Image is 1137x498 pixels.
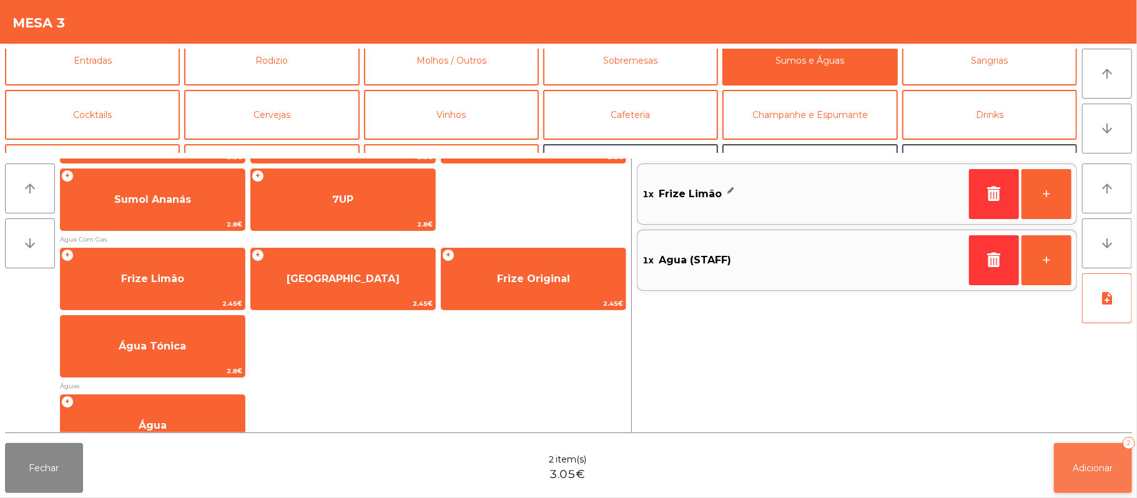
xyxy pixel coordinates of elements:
[61,170,74,182] span: +
[1100,236,1115,251] i: arrow_downward
[184,90,359,140] button: Cervejas
[543,144,718,194] button: ARROZ + BATATAS
[659,251,731,270] span: Agua (STAFF)
[60,233,626,245] span: Agua Com Gas
[1021,235,1071,285] button: +
[1100,66,1115,81] i: arrow_upward
[61,249,74,261] span: +
[252,249,264,261] span: +
[1021,169,1071,219] button: +
[556,453,586,466] span: item(s)
[1082,49,1132,99] button: arrow_upward
[5,443,83,493] button: Fechar
[1082,218,1132,268] button: arrow_downward
[1054,443,1132,493] button: Adicionar2
[61,365,245,377] span: 2.8€
[184,36,359,85] button: Rodizio
[5,90,180,140] button: Cocktails
[332,193,353,205] span: 7UP
[60,380,626,392] span: Águas
[548,453,554,466] span: 2
[5,218,55,268] button: arrow_downward
[364,36,539,85] button: Molhos / Outros
[543,36,718,85] button: Sobremesas
[1082,164,1132,213] button: arrow_upward
[5,164,55,213] button: arrow_upward
[1123,437,1135,449] div: 2
[722,90,897,140] button: Champanhe e Espumante
[1100,121,1115,136] i: arrow_downward
[61,396,74,408] span: +
[61,298,245,310] span: 2.45€
[1082,104,1132,154] button: arrow_downward
[251,218,435,230] span: 2.8€
[252,170,264,182] span: +
[642,185,654,203] span: 1x
[22,181,37,196] i: arrow_upward
[497,273,570,285] span: Frize Original
[1100,181,1115,196] i: arrow_upward
[287,273,400,285] span: [GEOGRAPHIC_DATA]
[119,340,186,352] span: Água Tónica
[139,419,167,431] span: Água
[12,14,66,32] h4: Mesa 3
[722,36,897,85] button: Sumos e Águas
[659,185,722,203] span: Frize Limão
[22,236,37,251] i: arrow_downward
[364,90,539,140] button: Vinhos
[5,36,180,85] button: Entradas
[1073,462,1113,474] span: Adicionar
[364,144,539,194] button: Pregos
[114,193,191,205] span: Sumol Ananás
[121,273,184,285] span: Frize Limão
[251,298,435,310] span: 2.45€
[1082,273,1132,323] button: note_add
[722,144,897,194] button: ARROZ + FEIJÃO
[642,251,654,270] span: 1x
[902,144,1077,194] button: ARROZ + SALADA
[441,298,626,310] span: 2.45€
[61,218,245,230] span: 2.8€
[902,90,1077,140] button: Drinks
[549,466,585,483] span: 3.05€
[184,144,359,194] button: Menu grupo
[5,144,180,194] button: Consumo Staff
[543,90,718,140] button: Cafeteria
[902,36,1077,85] button: Sangrias
[442,249,455,261] span: +
[1100,291,1115,306] i: note_add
